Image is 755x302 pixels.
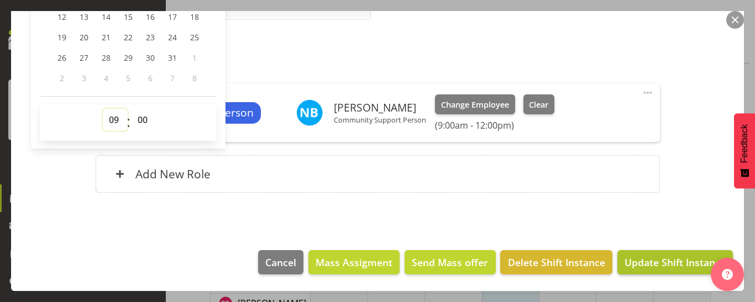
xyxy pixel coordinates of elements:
[80,12,88,22] span: 13
[124,32,133,43] span: 22
[529,99,548,111] span: Clear
[296,99,323,126] img: nena-barwell11370.jpg
[500,250,612,274] button: Delete Shift Instance
[265,255,296,269] span: Cancel
[139,47,161,68] a: 30
[102,12,111,22] span: 14
[192,52,197,63] span: 1
[192,73,197,83] span: 8
[183,7,206,27] a: 18
[523,94,555,114] button: Clear
[51,27,73,47] a: 19
[740,124,749,163] span: Feedback
[95,47,117,68] a: 28
[617,250,733,274] button: Update Shift Instance
[51,7,73,27] a: 12
[722,269,733,280] img: help-xxl-2.png
[435,94,515,114] button: Change Employee
[435,120,554,131] h6: (9:00am - 12:00pm)
[412,255,488,269] span: Send Mass offer
[95,27,117,47] a: 21
[308,250,400,274] button: Mass Assigment
[334,102,426,114] h6: [PERSON_NAME]
[405,250,495,274] button: Send Mass offer
[135,167,211,181] h6: Add New Role
[124,12,133,22] span: 15
[127,109,130,136] span: :
[190,32,199,43] span: 25
[139,27,161,47] a: 23
[96,57,660,70] h5: Roles
[146,32,155,43] span: 23
[80,52,88,63] span: 27
[508,255,605,269] span: Delete Shift Instance
[95,7,117,27] a: 14
[161,47,183,68] a: 31
[258,250,303,274] button: Cancel
[102,52,111,63] span: 28
[80,32,88,43] span: 20
[625,255,726,269] span: Update Shift Instance
[73,27,95,47] a: 20
[441,99,509,111] span: Change Employee
[73,7,95,27] a: 13
[126,73,130,83] span: 5
[82,73,86,83] span: 3
[161,7,183,27] a: 17
[334,115,426,124] p: Community Support Person
[146,12,155,22] span: 16
[168,12,177,22] span: 17
[161,27,183,47] a: 24
[57,12,66,22] span: 12
[60,73,64,83] span: 2
[190,12,199,22] span: 18
[139,7,161,27] a: 16
[57,32,66,43] span: 19
[117,47,139,68] a: 29
[73,47,95,68] a: 27
[148,73,153,83] span: 6
[183,27,206,47] a: 25
[117,7,139,27] a: 15
[170,73,175,83] span: 7
[104,73,108,83] span: 4
[316,255,392,269] span: Mass Assigment
[117,27,139,47] a: 22
[734,113,755,188] button: Feedback - Show survey
[146,52,155,63] span: 30
[168,52,177,63] span: 31
[124,52,133,63] span: 29
[102,32,111,43] span: 21
[57,52,66,63] span: 26
[168,32,177,43] span: 24
[51,47,73,68] a: 26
